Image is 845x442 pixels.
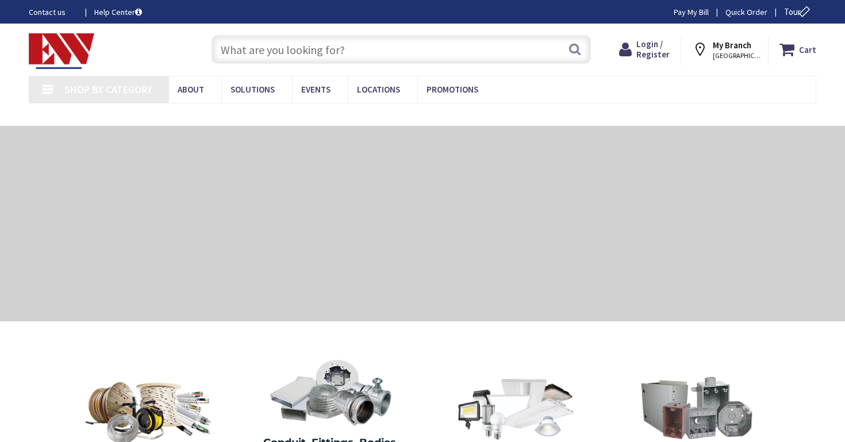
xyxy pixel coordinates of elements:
[29,33,94,69] img: Electrical Wholesalers, Inc.
[231,84,275,95] span: Solutions
[94,6,142,18] a: Help Center
[674,6,709,18] a: Pay My Bill
[619,39,670,60] a: Login / Register
[29,6,76,18] a: Contact us
[692,39,757,60] div: My Branch [GEOGRAPHIC_DATA], [GEOGRAPHIC_DATA]
[357,84,400,95] span: Locations
[636,39,670,60] span: Login / Register
[779,39,816,60] a: Cart
[64,83,152,96] span: Shop By Category
[784,6,813,17] span: Tour
[301,84,331,95] span: Events
[713,40,751,51] strong: My Branch
[212,35,591,64] input: What are you looking for?
[713,51,762,60] span: [GEOGRAPHIC_DATA], [GEOGRAPHIC_DATA]
[178,84,204,95] span: About
[799,39,816,60] strong: Cart
[725,6,767,18] a: Quick Order
[427,84,478,95] span: Promotions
